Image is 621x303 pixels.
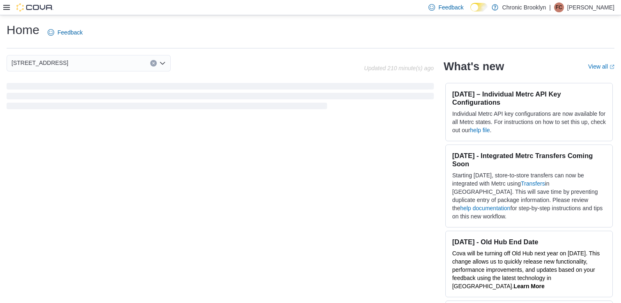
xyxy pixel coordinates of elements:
[502,2,546,12] p: Chronic Brooklyn
[452,171,606,220] p: Starting [DATE], store-to-store transfers can now be integrated with Metrc using in [GEOGRAPHIC_D...
[452,110,606,134] p: Individual Metrc API key configurations are now available for all Metrc states. For instructions ...
[513,283,544,289] a: Learn More
[7,22,39,38] h1: Home
[549,2,551,12] p: |
[521,180,545,187] a: Transfers
[150,60,157,67] button: Clear input
[452,250,600,289] span: Cova will be turning off Old Hub next year on [DATE]. This change allows us to quickly release ne...
[588,63,614,70] a: View allExternal link
[556,2,562,12] span: FC
[567,2,614,12] p: [PERSON_NAME]
[364,65,434,71] p: Updated 210 minute(s) ago
[452,90,606,106] h3: [DATE] – Individual Metrc API Key Configurations
[16,3,53,11] img: Cova
[610,64,614,69] svg: External link
[44,24,86,41] a: Feedback
[470,3,488,11] input: Dark Mode
[452,151,606,168] h3: [DATE] - Integrated Metrc Transfers Coming Soon
[7,85,434,111] span: Loading
[452,238,606,246] h3: [DATE] - Old Hub End Date
[57,28,82,37] span: Feedback
[438,3,463,11] span: Feedback
[444,60,504,73] h2: What's new
[470,127,490,133] a: help file
[554,2,564,12] div: Fred Chu
[460,205,510,211] a: help documentation
[159,60,166,67] button: Open list of options
[11,58,68,68] span: [STREET_ADDRESS]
